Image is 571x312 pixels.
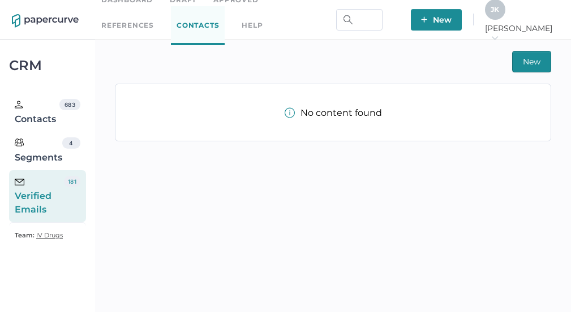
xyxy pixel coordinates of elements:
[171,6,225,45] a: Contacts
[15,138,24,147] img: segments.b9481e3d.svg
[344,15,353,24] img: search.bf03fe8b.svg
[242,19,263,32] div: help
[285,107,382,118] div: No content found
[15,137,62,164] div: Segments
[36,231,63,239] span: IV Drugs
[411,9,462,31] button: New
[485,23,559,44] span: [PERSON_NAME]
[15,101,23,109] img: person.20a629c4.svg
[523,51,540,72] span: New
[491,5,499,14] span: J K
[62,137,80,149] div: 4
[15,176,64,216] div: Verified Emails
[9,60,86,71] div: CRM
[336,9,383,31] input: Search Workspace
[512,51,551,72] button: New
[15,99,59,126] div: Contacts
[491,34,499,42] i: arrow_right
[59,99,80,110] div: 683
[101,19,154,32] a: References
[421,9,452,31] span: New
[15,228,63,242] a: Team: IV Drugs
[12,14,79,28] img: papercurve-logo-colour.7244d18c.svg
[15,179,24,185] img: email-icon-black.c777dcea.svg
[285,107,295,118] img: info-tooltip-active.a952ecf1.svg
[421,16,427,23] img: plus-white.e19ec114.svg
[64,176,80,187] div: 181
